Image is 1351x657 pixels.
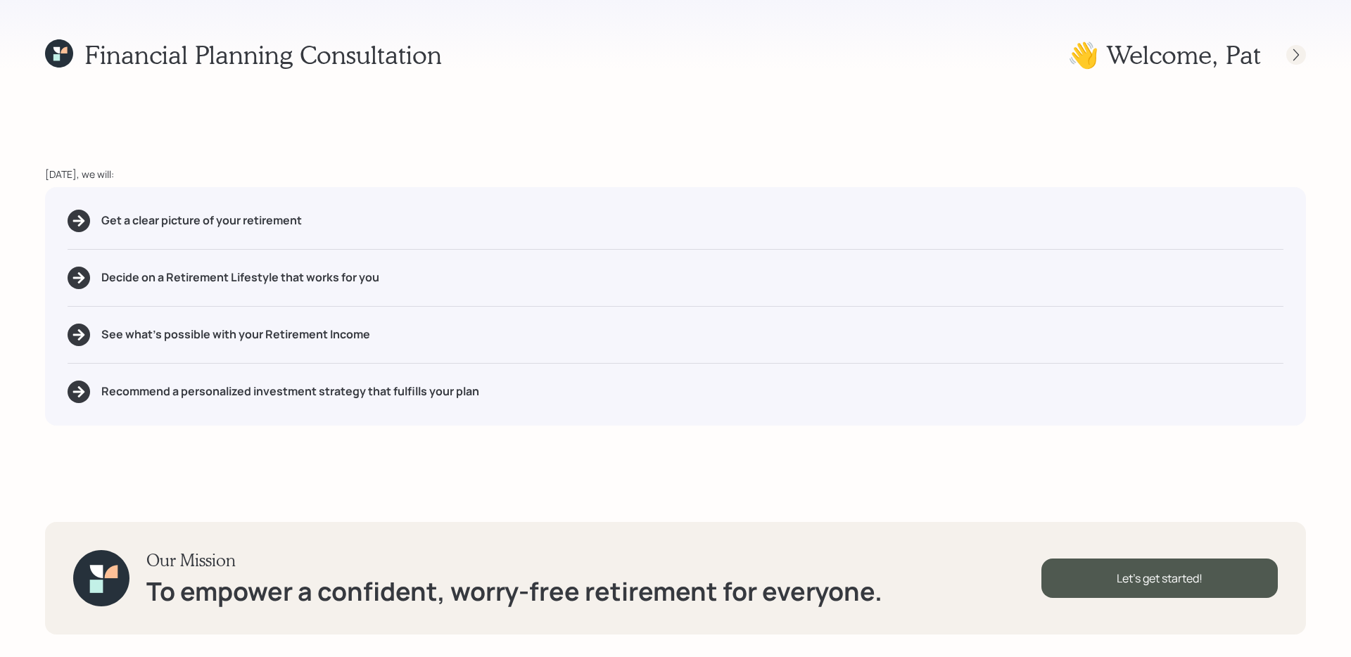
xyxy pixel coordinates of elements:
[84,39,442,70] h1: Financial Planning Consultation
[101,214,302,227] h5: Get a clear picture of your retirement
[1041,559,1278,598] div: Let's get started!
[101,385,479,398] h5: Recommend a personalized investment strategy that fulfills your plan
[146,576,882,606] h1: To empower a confident, worry-free retirement for everyone.
[101,271,379,284] h5: Decide on a Retirement Lifestyle that works for you
[1067,39,1261,70] h1: 👋 Welcome , Pat
[101,328,370,341] h5: See what's possible with your Retirement Income
[45,167,1306,181] div: [DATE], we will:
[146,550,882,570] h3: Our Mission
